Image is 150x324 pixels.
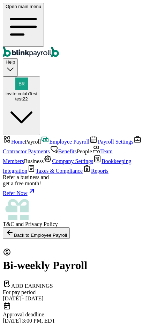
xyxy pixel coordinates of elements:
span: Open main menu [6,4,41,9]
span: Business [24,158,44,164]
div: [DATE] - [DATE] [3,295,147,302]
a: Refer Now [3,187,147,196]
button: Help [3,58,18,76]
span: Company Settings [52,158,93,164]
div: test22 [6,96,37,102]
a: Reports [83,168,108,174]
span: Reports [91,168,108,174]
span: T&C [3,221,14,227]
span: Payroll Settings [98,139,133,145]
span: Taxes & Compliance [36,168,83,174]
a: Company Settings [44,158,93,164]
div: Refer a business and get a free month! [3,174,147,187]
span: invite colabTest [6,91,37,96]
span: Privacy Policy [25,221,58,227]
a: Contractor Payments [3,139,142,154]
a: Home [3,139,25,145]
nav: Global [3,3,147,58]
span: Payroll [25,139,41,145]
nav: Sidebar [3,135,147,227]
span: Help [6,59,15,65]
div: ADD EARNINGS [3,280,147,289]
button: Back to Employee Payroll [3,227,70,239]
div: [DATE] 3:00 PM, EDT [3,318,147,324]
a: Benefits [50,148,77,154]
a: Employee Payroll [41,139,89,145]
a: Bookkeeping Integration [3,158,131,174]
span: People [77,148,92,154]
button: Open main menu [3,3,44,47]
div: For pay period [3,289,147,295]
span: and [3,221,58,227]
div: Approval deadline [3,311,147,318]
span: Home [11,139,25,145]
a: Team Members [3,148,113,164]
button: invite colabTesttest22 [3,76,40,135]
a: Payroll Settings [89,139,133,145]
a: Taxes & Compliance [27,168,83,174]
span: Employee Payroll [49,139,89,145]
iframe: Chat Widget [115,291,150,324]
h1: Bi-weekly Payroll [3,246,147,272]
span: Contractor Payments [3,148,50,154]
span: Benefits [58,148,77,154]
